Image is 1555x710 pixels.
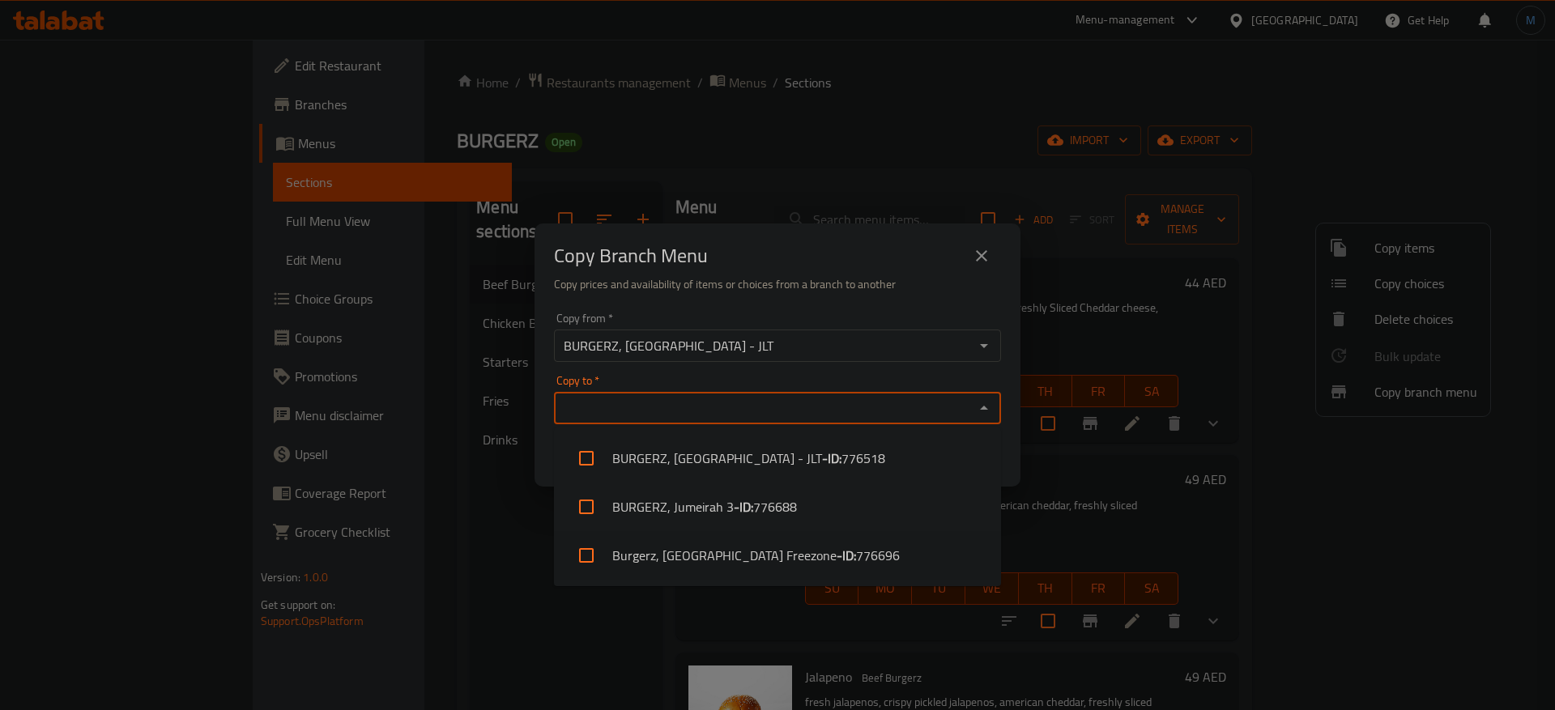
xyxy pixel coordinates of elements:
span: 776688 [753,497,797,517]
b: - ID: [822,449,841,468]
span: 776518 [841,449,885,468]
button: close [962,236,1001,275]
button: Close [973,397,995,419]
li: BURGERZ, Jumeirah 3 [554,483,1001,531]
b: - ID: [837,546,856,565]
span: 776696 [856,546,900,565]
b: - ID: [734,497,753,517]
h2: Copy Branch Menu [554,243,708,269]
h6: Copy prices and availability of items or choices from a branch to another [554,275,1001,293]
li: BURGERZ, [GEOGRAPHIC_DATA] - JLT [554,434,1001,483]
li: Burgerz, [GEOGRAPHIC_DATA] Freezone [554,531,1001,580]
button: Open [973,334,995,357]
